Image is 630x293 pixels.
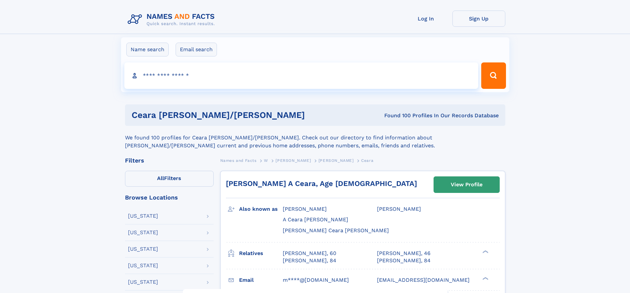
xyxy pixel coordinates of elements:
[377,257,431,264] a: [PERSON_NAME], 84
[128,213,158,219] div: [US_STATE]
[128,279,158,285] div: [US_STATE]
[377,250,431,257] a: [PERSON_NAME], 46
[239,275,283,286] h3: Email
[128,263,158,268] div: [US_STATE]
[481,276,489,280] div: ❯
[125,171,214,187] label: Filters
[345,112,499,119] div: Found 100 Profiles In Our Records Database
[283,206,327,212] span: [PERSON_NAME]
[264,158,268,163] span: W
[125,158,214,164] div: Filters
[283,227,389,234] span: [PERSON_NAME] Ceara [PERSON_NAME]
[283,257,336,264] a: [PERSON_NAME], 84
[176,43,217,56] label: Email search
[264,156,268,165] a: W
[128,246,158,252] div: [US_STATE]
[434,177,499,193] a: View Profile
[481,62,506,89] button: Search Button
[275,156,311,165] a: [PERSON_NAME]
[220,156,257,165] a: Names and Facts
[318,158,354,163] span: [PERSON_NAME]
[377,206,421,212] span: [PERSON_NAME]
[399,11,452,27] a: Log In
[125,126,505,150] div: We found 100 profiles for Ceara [PERSON_NAME]/[PERSON_NAME]. Check out our directory to find info...
[377,277,470,283] span: [EMAIL_ADDRESS][DOMAIN_NAME]
[157,175,164,181] span: All
[318,156,354,165] a: [PERSON_NAME]
[452,11,505,27] a: Sign Up
[239,248,283,259] h3: Relatives
[361,158,373,163] span: Ceara
[283,216,348,223] span: A Ceara [PERSON_NAME]
[124,62,479,89] input: search input
[239,203,283,215] h3: Also known as
[275,158,311,163] span: [PERSON_NAME]
[481,249,489,254] div: ❯
[451,177,483,192] div: View Profile
[226,179,417,188] a: [PERSON_NAME] A Ceara, Age [DEMOGRAPHIC_DATA]
[125,195,214,201] div: Browse Locations
[132,111,345,119] h1: Ceara [PERSON_NAME]/[PERSON_NAME]
[126,43,169,56] label: Name search
[125,11,220,28] img: Logo Names and Facts
[128,230,158,235] div: [US_STATE]
[283,250,336,257] a: [PERSON_NAME], 60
